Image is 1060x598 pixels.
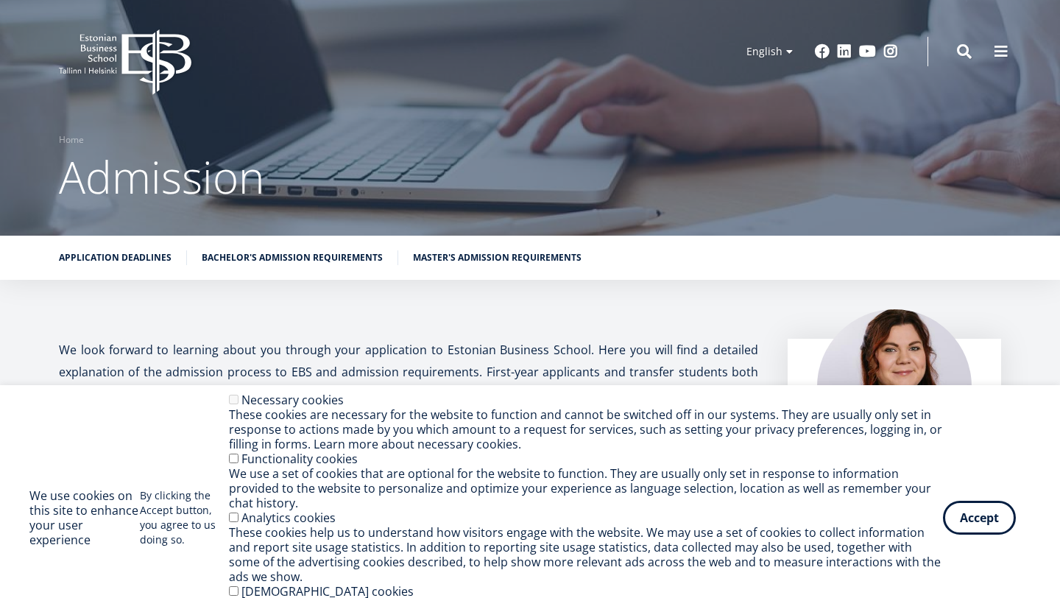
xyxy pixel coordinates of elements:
a: Instagram [883,44,898,59]
a: Bachelor's admission requirements [202,250,383,265]
a: Facebook [815,44,830,59]
a: Linkedin [837,44,852,59]
a: Application deadlines [59,250,172,265]
label: Analytics cookies [241,510,336,526]
label: Functionality cookies [241,451,358,467]
label: Necessary cookies [241,392,344,408]
div: We use a set of cookies that are optional for the website to function. They are usually only set ... [229,466,943,510]
h2: We use cookies on this site to enhance your user experience [29,488,140,547]
a: Home [59,133,84,147]
img: liina reimann [817,309,972,464]
div: These cookies are necessary for the website to function and cannot be switched off in our systems... [229,407,943,451]
p: We look forward to learning about you through your application to Estonian Business School. Here ... [59,339,758,405]
a: Youtube [859,44,876,59]
button: Accept [943,501,1016,535]
span: Admission [59,147,264,207]
a: Master's admission requirements [413,250,582,265]
div: These cookies help us to understand how visitors engage with the website. We may use a set of coo... [229,525,943,584]
p: By clicking the Accept button, you agree to us doing so. [140,488,230,547]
